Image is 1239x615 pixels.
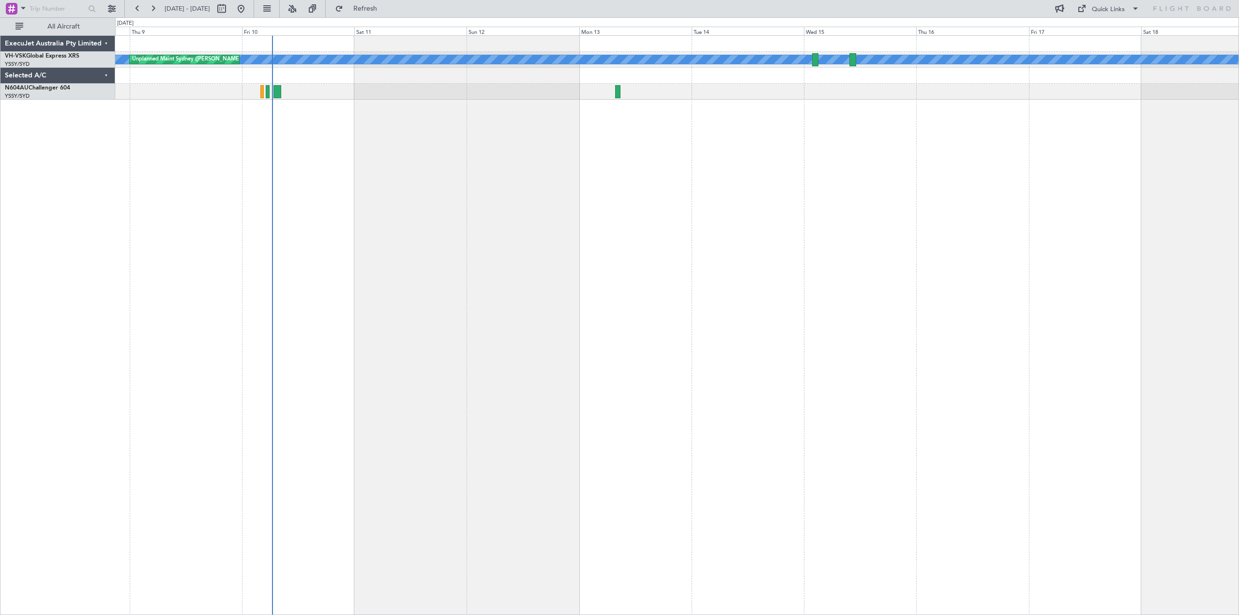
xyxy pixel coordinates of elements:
div: Sun 12 [467,27,579,35]
div: Wed 15 [804,27,916,35]
a: YSSY/SYD [5,60,30,68]
div: Thu 9 [130,27,242,35]
div: [DATE] [117,19,134,28]
span: Refresh [345,5,386,12]
div: Sat 11 [354,27,467,35]
span: N604AU [5,85,29,91]
span: VH-VSK [5,53,26,59]
button: Refresh [331,1,389,16]
div: Fri 10 [242,27,354,35]
input: Trip Number [30,1,85,16]
span: [DATE] - [DATE] [165,4,210,13]
button: Quick Links [1073,1,1144,16]
a: VH-VSKGlobal Express XRS [5,53,79,59]
div: Tue 14 [692,27,804,35]
div: Thu 16 [916,27,1028,35]
a: N604AUChallenger 604 [5,85,70,91]
div: Unplanned Maint Sydney ([PERSON_NAME] Intl) [132,52,251,67]
div: Mon 13 [579,27,692,35]
div: Quick Links [1092,5,1125,15]
button: All Aircraft [11,19,105,34]
div: Fri 17 [1029,27,1141,35]
a: YSSY/SYD [5,92,30,100]
span: All Aircraft [25,23,102,30]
